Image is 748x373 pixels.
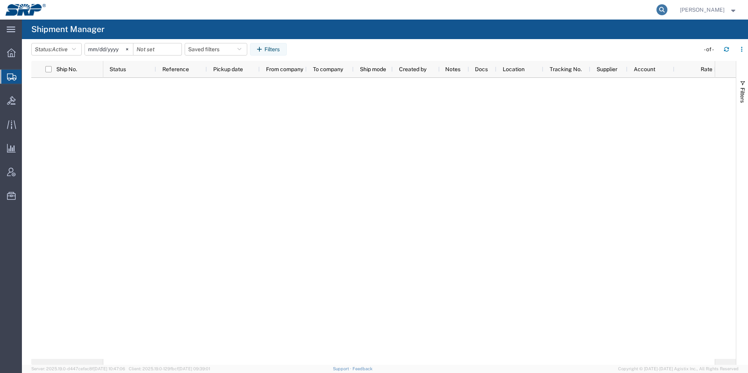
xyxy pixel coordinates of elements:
[360,66,386,72] span: Ship mode
[178,366,210,371] span: [DATE] 09:39:01
[213,66,243,72] span: Pickup date
[399,66,426,72] span: Created by
[162,66,189,72] span: Reference
[634,66,655,72] span: Account
[680,5,725,14] span: Ed Simmons
[31,366,125,371] span: Server: 2025.19.0-d447cefac8f
[503,66,525,72] span: Location
[475,66,488,72] span: Docs
[445,66,460,72] span: Notes
[681,66,712,72] span: Rate
[597,66,617,72] span: Supplier
[250,43,287,56] button: Filters
[129,366,210,371] span: Client: 2025.19.0-129fbcf
[550,66,582,72] span: Tracking No.
[52,46,68,52] span: Active
[93,366,125,371] span: [DATE] 10:47:06
[56,66,77,72] span: Ship No.
[680,5,737,14] button: [PERSON_NAME]
[5,4,46,16] img: logo
[313,66,343,72] span: To company
[85,43,133,55] input: Not set
[31,20,104,39] h4: Shipment Manager
[266,66,303,72] span: From company
[133,43,182,55] input: Not set
[333,366,352,371] a: Support
[185,43,247,56] button: Saved filters
[110,66,126,72] span: Status
[704,45,717,54] div: - of -
[739,88,746,103] span: Filters
[31,43,82,56] button: Status:Active
[352,366,372,371] a: Feedback
[618,366,739,372] span: Copyright © [DATE]-[DATE] Agistix Inc., All Rights Reserved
